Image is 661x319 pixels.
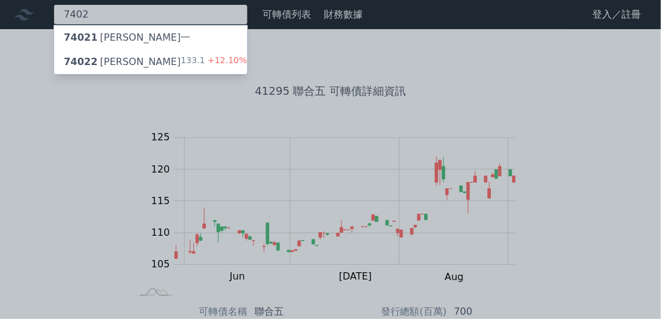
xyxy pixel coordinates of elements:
[64,30,191,45] div: [PERSON_NAME]一
[64,56,98,67] span: 74022
[64,32,98,43] span: 74021
[181,55,247,69] div: 133.1
[54,26,247,50] a: 74021[PERSON_NAME]一
[64,55,181,69] div: [PERSON_NAME]
[54,50,247,74] a: 74022[PERSON_NAME] 133.1+12.10%
[205,55,247,65] span: +12.10%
